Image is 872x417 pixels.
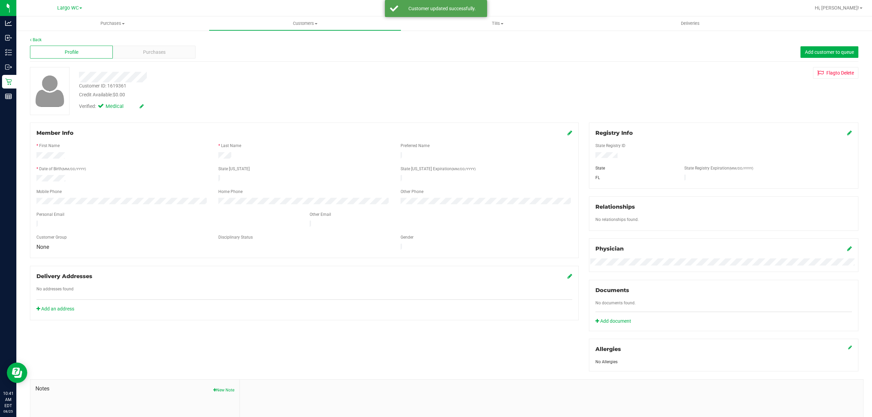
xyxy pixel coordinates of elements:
[590,165,679,171] div: State
[672,20,709,27] span: Deliveries
[729,166,753,170] span: (MM/DD/YYYY)
[595,130,633,136] span: Registry Info
[35,385,234,393] span: Notes
[590,175,679,181] div: FL
[213,387,234,393] button: New Note
[310,211,331,218] label: Other Email
[401,166,476,172] label: State [US_STATE] Expiration
[218,166,250,172] label: State [US_STATE]
[36,189,62,195] label: Mobile Phone
[16,16,209,31] a: Purchases
[32,74,68,109] img: user-icon.png
[36,286,74,292] label: No addresses found
[5,49,12,56] inline-svg: Inventory
[113,92,125,97] span: $0.00
[209,16,401,31] a: Customers
[3,390,13,409] p: 10:41 AM EDT
[36,234,67,240] label: Customer Group
[595,143,625,149] label: State Registry ID
[595,359,852,365] div: No Allergies
[800,46,858,58] button: Add customer to queue
[3,409,13,414] p: 08/25
[401,189,423,195] label: Other Phone
[5,20,12,27] inline-svg: Analytics
[594,16,787,31] a: Deliveries
[402,5,482,12] div: Customer updated successfully.
[209,20,401,27] span: Customers
[79,103,144,110] div: Verified:
[36,273,92,279] span: Delivery Addresses
[106,103,133,110] span: Medical
[221,143,241,149] label: Last Name
[813,67,858,79] button: Flagto Delete
[39,143,60,149] label: First Name
[30,37,42,42] a: Back
[79,91,488,98] div: Credit Available:
[79,82,126,90] div: Customer ID: 1619361
[5,93,12,100] inline-svg: Reports
[5,34,12,41] inline-svg: Inbound
[595,346,621,352] span: Allergies
[684,165,753,171] label: State Registry Expiration
[401,16,594,31] a: Tills
[62,167,86,171] span: (MM/DD/YYYY)
[402,20,593,27] span: Tills
[5,64,12,70] inline-svg: Outbound
[595,287,629,293] span: Documents
[36,130,74,136] span: Member Info
[815,5,859,11] span: Hi, [PERSON_NAME]!
[401,143,430,149] label: Preferred Name
[595,245,624,252] span: Physician
[595,301,636,305] span: No documents found.
[452,167,476,171] span: (MM/DD/YYYY)
[805,49,854,55] span: Add customer to queue
[39,166,86,172] label: Date of Birth
[595,216,639,223] label: No relationships found.
[218,234,253,240] label: Disciplinary Status
[595,318,635,325] a: Add document
[65,49,78,56] span: Profile
[36,306,74,311] a: Add an address
[36,211,64,218] label: Personal Email
[5,78,12,85] inline-svg: Retail
[57,5,79,11] span: Largo WC
[36,244,49,250] span: None
[16,20,209,27] span: Purchases
[401,234,414,240] label: Gender
[7,363,27,383] iframe: Resource center
[218,189,243,195] label: Home Phone
[595,204,635,210] span: Relationships
[143,49,166,56] span: Purchases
